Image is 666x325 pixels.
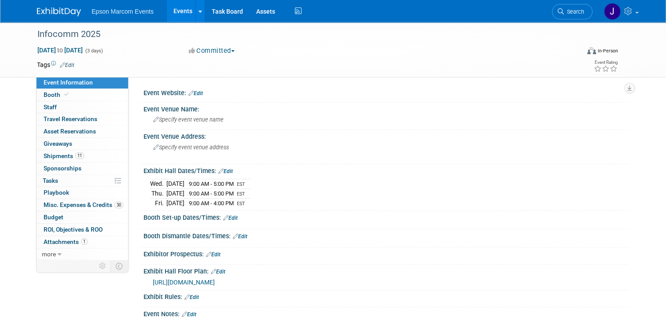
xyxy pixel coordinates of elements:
div: Event Website: [144,86,629,98]
a: Booth [37,89,128,101]
a: Giveaways [37,138,128,150]
a: Event Information [37,77,128,89]
span: Attachments [44,238,88,245]
a: Sponsorships [37,162,128,174]
a: more [37,248,128,260]
a: Edit [206,251,221,258]
span: 11 [75,152,84,159]
span: Staff [44,103,57,111]
span: Booth [44,91,70,98]
span: more [42,251,56,258]
img: Jenny Gowers [604,3,621,20]
span: Budget [44,214,63,221]
a: Edit [233,233,247,240]
span: Misc. Expenses & Credits [44,201,123,208]
span: Giveaways [44,140,72,147]
span: Epson Marcom Events [92,8,154,15]
a: Edit [188,90,203,96]
span: Search [564,8,584,15]
button: Committed [186,46,238,55]
div: Exhibitor Prospectus: [144,247,629,259]
td: Thu. [150,189,166,199]
span: 9:00 AM - 5:00 PM [189,190,234,197]
span: ROI, Objectives & ROO [44,226,103,233]
div: Exhibit Hall Dates/Times: [144,164,629,176]
a: Misc. Expenses & Credits30 [37,199,128,211]
span: EST [237,191,245,197]
a: Edit [184,294,199,300]
a: ROI, Objectives & ROO [37,224,128,236]
div: Event Format [532,46,618,59]
div: Event Venue Address: [144,130,629,141]
span: Asset Reservations [44,128,96,135]
a: Tasks [37,175,128,187]
td: Fri. [150,198,166,207]
div: Booth Dismantle Dates/Times: [144,229,629,241]
a: Staff [37,101,128,113]
div: Event Notes: [144,307,629,319]
span: EST [237,201,245,207]
span: Tasks [43,177,58,184]
a: Edit [182,311,196,318]
span: 30 [114,202,123,208]
span: Travel Reservations [44,115,97,122]
a: Search [552,4,592,19]
div: Exhibit Rules: [144,290,629,302]
span: Playbook [44,189,69,196]
div: Exhibit Hall Floor Plan: [144,265,629,276]
a: Edit [223,215,238,221]
a: Shipments11 [37,150,128,162]
span: (3 days) [85,48,103,54]
a: Playbook [37,187,128,199]
a: Asset Reservations [37,126,128,137]
span: 1 [81,238,88,245]
i: Booth reservation complete [64,92,69,97]
a: Edit [218,168,233,174]
span: Sponsorships [44,165,81,172]
a: Travel Reservations [37,113,128,125]
span: 9:00 AM - 4:00 PM [189,200,234,207]
div: Infocomm 2025 [34,26,569,42]
img: ExhibitDay [37,7,81,16]
td: Toggle Event Tabs [110,260,129,272]
img: Format-Inperson.png [587,47,596,54]
td: Tags [37,60,74,69]
div: Event Rating [594,60,618,65]
div: In-Person [597,48,618,54]
td: [DATE] [166,189,184,199]
td: Personalize Event Tab Strip [95,260,110,272]
td: [DATE] [166,179,184,189]
span: [DATE] [DATE] [37,46,83,54]
a: [URL][DOMAIN_NAME] [153,279,215,286]
span: to [56,47,64,54]
span: Specify event venue address [153,144,229,151]
a: Budget [37,211,128,223]
span: Specify event venue name [153,116,224,123]
td: [DATE] [166,198,184,207]
td: Wed. [150,179,166,189]
a: Attachments1 [37,236,128,248]
span: Event Information [44,79,93,86]
a: Edit [60,62,74,68]
span: Shipments [44,152,84,159]
div: Event Venue Name: [144,103,629,114]
span: EST [237,181,245,187]
span: 9:00 AM - 5:00 PM [189,181,234,187]
a: Edit [211,269,225,275]
div: Booth Set-up Dates/Times: [144,211,629,222]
